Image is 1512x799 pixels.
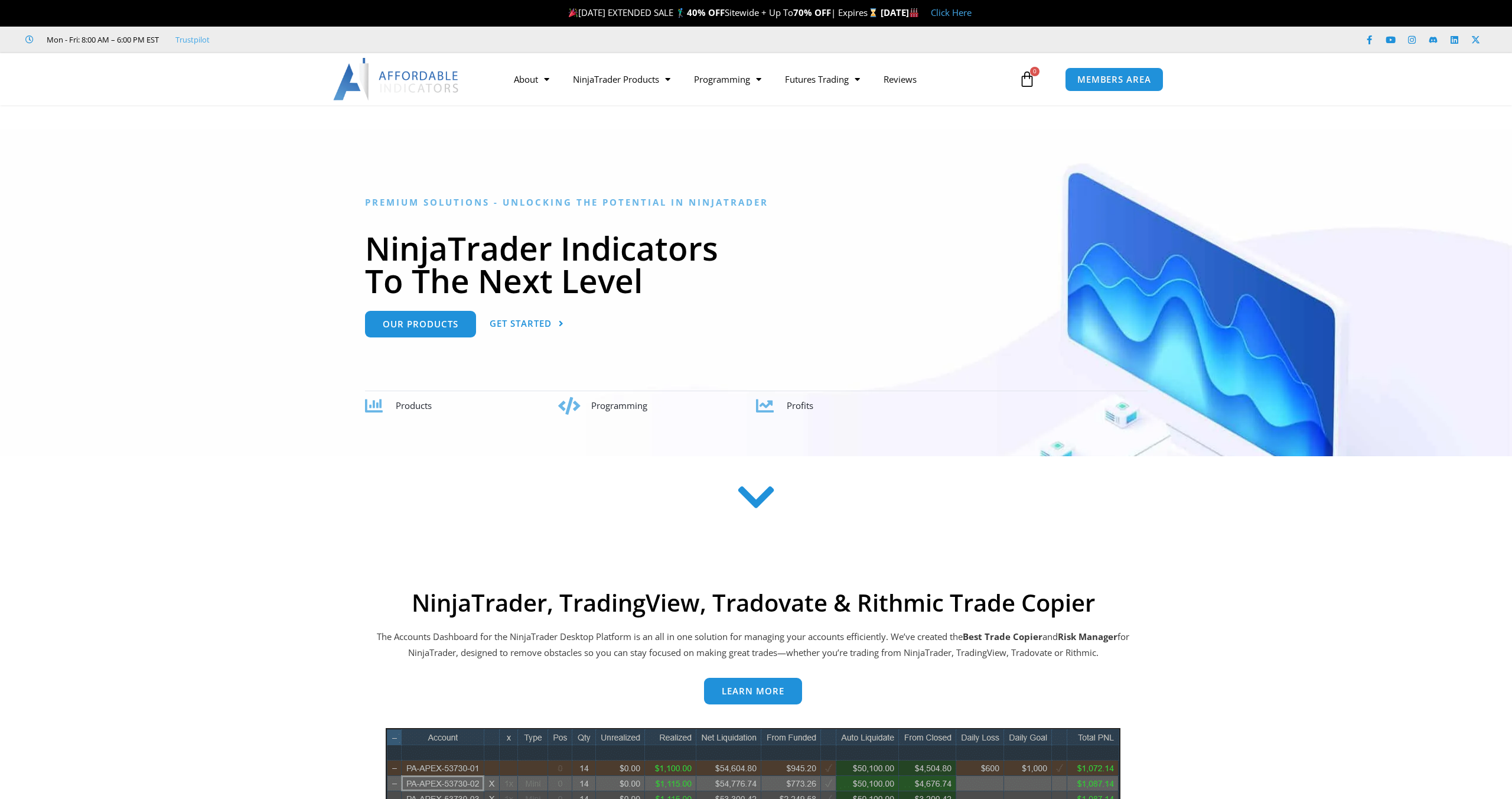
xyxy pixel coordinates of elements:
[383,320,458,329] span: Our Products
[375,629,1131,662] p: The Accounts Dashboard for the NinjaTrader Desktop Platform is an all in one solution for managin...
[687,7,725,18] strong: 40% OFF
[561,66,682,93] a: NinjaTrader Products
[365,197,1148,208] h6: Premium Solutions - Unlocking the Potential in NinjaTrader
[704,678,802,704] a: Learn more
[931,7,972,18] a: Click Here
[375,589,1131,617] h2: NinjaTrader, TradingView, Tradovate & Rithmic Trade Copier
[869,8,878,17] img: ⌛
[682,66,773,93] a: Programming
[490,319,552,328] span: Get Started
[365,232,1148,297] h1: NinjaTrader Indicators To The Next Level
[502,66,561,93] a: About
[1030,67,1039,76] span: 0
[787,399,813,411] span: Profits
[566,7,880,18] span: [DATE] EXTENDED SALE 🏌️‍♂️ Sitewide + Up To | Expires
[175,33,210,47] a: Trustpilot
[773,66,872,93] a: Futures Trading
[44,33,159,47] span: Mon - Fri: 8:00 AM – 6:00 PM EST
[1065,67,1164,92] a: MEMBERS AREA
[910,8,918,17] img: 🏭
[793,7,831,18] strong: 70% OFF
[591,399,647,411] span: Programming
[333,58,460,100] img: LogoAI | Affordable Indicators – NinjaTrader
[490,311,564,337] a: Get Started
[1001,62,1053,96] a: 0
[963,631,1042,642] b: Best Trade Copier
[502,66,1016,93] nav: Menu
[881,7,919,18] strong: [DATE]
[365,311,476,337] a: Our Products
[396,399,432,411] span: Products
[1077,75,1151,84] span: MEMBERS AREA
[569,8,578,17] img: 🎉
[1058,631,1117,642] strong: Risk Manager
[872,66,928,93] a: Reviews
[722,687,784,696] span: Learn more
